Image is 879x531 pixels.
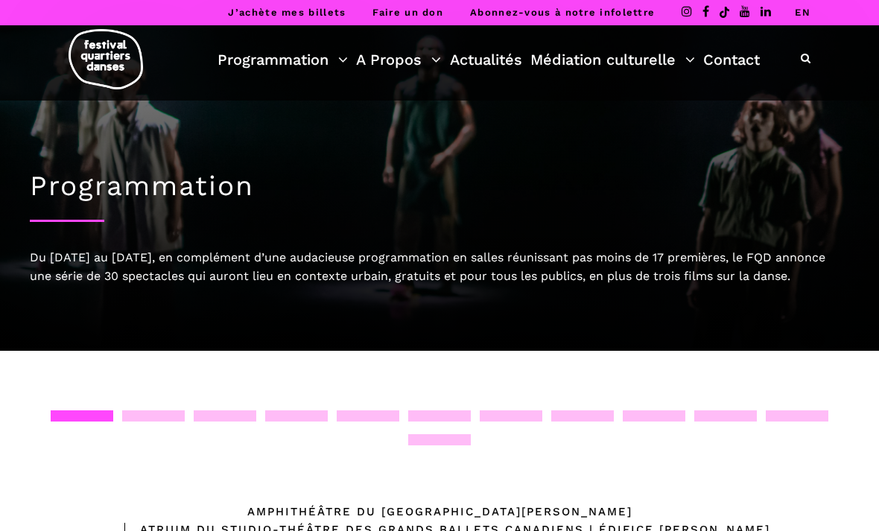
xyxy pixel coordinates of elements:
div: Amphithéâtre du [GEOGRAPHIC_DATA][PERSON_NAME] [247,503,632,521]
div: Du [DATE] au [DATE], en complément d’une audacieuse programmation en salles réunissant pas moins ... [30,248,849,286]
img: logo-fqd-med [69,29,143,89]
a: J’achète mes billets [228,7,346,18]
a: EN [795,7,810,18]
a: Abonnez-vous à notre infolettre [470,7,655,18]
a: Faire un don [372,7,443,18]
a: Actualités [450,47,522,72]
a: Médiation culturelle [530,47,695,72]
a: Programmation [218,47,348,72]
a: A Propos [356,47,441,72]
h1: Programmation [30,170,849,203]
a: Contact [703,47,760,72]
